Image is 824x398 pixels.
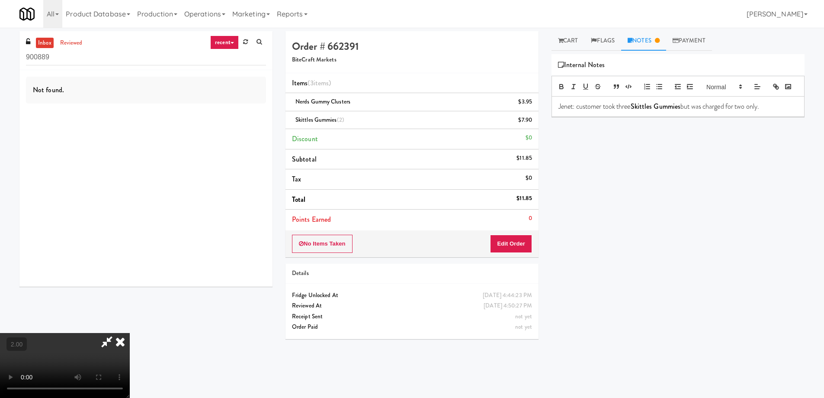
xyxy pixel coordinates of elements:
[26,49,266,65] input: Search vision orders
[558,58,605,71] span: Internal Notes
[292,134,318,144] span: Discount
[292,41,532,52] h4: Order # 662391
[484,301,532,311] div: [DATE] 4:50:27 PM
[314,78,329,88] ng-pluralize: items
[558,102,798,111] p: Jenet: customer took three but was charged for two only.
[292,268,532,279] div: Details
[515,312,532,320] span: not yet
[292,322,532,333] div: Order Paid
[210,36,239,49] a: recent
[292,311,532,322] div: Receipt Sent
[295,97,350,106] span: Nerds Gummy Clusters
[292,57,532,63] h5: BiteCraft Markets
[490,235,532,253] button: Edit Order
[621,31,666,51] a: Notes
[33,85,64,95] span: Not found.
[518,115,532,126] div: $7.90
[292,78,331,88] span: Items
[526,173,532,184] div: $0
[36,38,54,49] a: inbox
[529,213,532,224] div: 0
[483,290,532,301] div: [DATE] 4:44:23 PM
[58,38,85,49] a: reviewed
[19,6,35,22] img: Micromart
[292,301,532,311] div: Reviewed At
[516,153,532,164] div: $11.85
[337,116,344,124] span: (2)
[292,174,301,184] span: Tax
[516,193,532,204] div: $11.85
[518,97,532,107] div: $3.95
[292,290,532,301] div: Fridge Unlocked At
[551,31,585,51] a: Cart
[292,194,306,204] span: Total
[308,78,331,88] span: (3 )
[295,116,344,124] span: Skittles Gummies
[292,235,353,253] button: No Items Taken
[526,133,532,143] div: $0
[666,31,712,51] a: Payment
[584,31,621,51] a: Flags
[515,323,532,331] span: not yet
[292,214,331,224] span: Points Earned
[631,101,681,111] strong: Skittles Gummies
[292,154,317,164] span: Subtotal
